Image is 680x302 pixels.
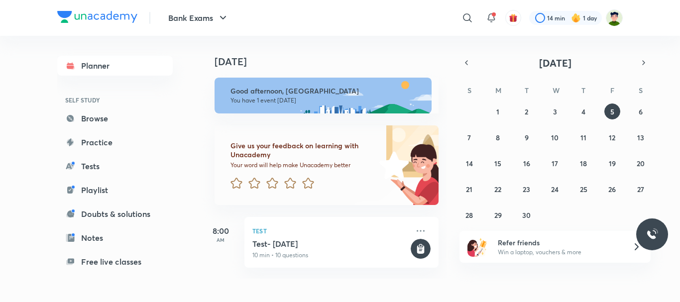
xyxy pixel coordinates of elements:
abbr: September 7, 2025 [467,133,471,142]
button: September 27, 2025 [633,181,649,197]
button: September 7, 2025 [461,129,477,145]
img: ttu [646,228,658,240]
abbr: Monday [495,86,501,95]
img: streak [571,13,581,23]
abbr: September 24, 2025 [551,185,559,194]
button: Bank Exams [162,8,235,28]
abbr: Saturday [639,86,643,95]
a: Notes [57,228,173,248]
img: referral [467,237,487,257]
a: Doubts & solutions [57,204,173,224]
abbr: September 8, 2025 [496,133,500,142]
abbr: September 20, 2025 [637,159,645,168]
p: AM [201,237,240,243]
button: September 15, 2025 [490,155,506,171]
a: Company Logo [57,11,137,25]
h6: Refer friends [498,237,620,248]
abbr: September 19, 2025 [609,159,616,168]
button: September 13, 2025 [633,129,649,145]
abbr: Friday [610,86,614,95]
abbr: September 16, 2025 [523,159,530,168]
button: September 14, 2025 [461,155,477,171]
abbr: September 3, 2025 [553,107,557,116]
abbr: September 17, 2025 [552,159,558,168]
a: Playlist [57,180,173,200]
a: Practice [57,132,173,152]
button: September 21, 2025 [461,181,477,197]
img: Rahul B [606,9,623,26]
span: [DATE] [539,56,571,70]
abbr: September 6, 2025 [639,107,643,116]
button: September 18, 2025 [575,155,591,171]
button: September 9, 2025 [519,129,535,145]
abbr: September 13, 2025 [637,133,644,142]
h6: SELF STUDY [57,92,173,108]
a: Browse [57,108,173,128]
button: September 3, 2025 [547,103,563,119]
button: September 10, 2025 [547,129,563,145]
abbr: Thursday [581,86,585,95]
abbr: September 4, 2025 [581,107,585,116]
abbr: September 9, 2025 [525,133,529,142]
img: feedback_image [345,125,439,205]
abbr: September 14, 2025 [466,159,473,168]
a: Tests [57,156,173,176]
button: September 4, 2025 [575,103,591,119]
img: Company Logo [57,11,137,23]
a: Planner [57,56,173,76]
p: Your word will help make Unacademy better [230,161,376,169]
abbr: Wednesday [553,86,560,95]
p: Win a laptop, vouchers & more [498,248,620,257]
abbr: September 26, 2025 [608,185,616,194]
img: avatar [509,13,518,22]
abbr: September 15, 2025 [494,159,501,168]
abbr: September 18, 2025 [580,159,587,168]
button: September 28, 2025 [461,207,477,223]
h4: [DATE] [215,56,449,68]
abbr: September 22, 2025 [494,185,501,194]
button: September 30, 2025 [519,207,535,223]
button: September 25, 2025 [575,181,591,197]
abbr: September 1, 2025 [496,107,499,116]
button: September 20, 2025 [633,155,649,171]
abbr: September 11, 2025 [580,133,586,142]
abbr: September 23, 2025 [523,185,530,194]
p: Test [252,225,409,237]
button: September 16, 2025 [519,155,535,171]
abbr: September 30, 2025 [522,210,531,220]
a: Free live classes [57,252,173,272]
abbr: September 28, 2025 [465,210,473,220]
abbr: September 25, 2025 [580,185,587,194]
button: September 6, 2025 [633,103,649,119]
abbr: Sunday [467,86,471,95]
h6: Give us your feedback on learning with Unacademy [230,141,376,159]
p: You have 1 event [DATE] [230,97,423,104]
img: afternoon [215,78,432,113]
button: September 1, 2025 [490,103,506,119]
button: [DATE] [473,56,637,70]
h5: 8:00 [201,225,240,237]
abbr: September 27, 2025 [637,185,644,194]
abbr: Tuesday [525,86,529,95]
h5: Test- 5th Sep, 2025 [252,239,409,249]
button: September 24, 2025 [547,181,563,197]
abbr: September 12, 2025 [609,133,615,142]
h6: Good afternoon, [GEOGRAPHIC_DATA] [230,87,423,96]
button: September 8, 2025 [490,129,506,145]
button: avatar [505,10,521,26]
button: September 22, 2025 [490,181,506,197]
button: September 26, 2025 [604,181,620,197]
button: September 2, 2025 [519,103,535,119]
button: September 5, 2025 [604,103,620,119]
abbr: September 21, 2025 [466,185,472,194]
button: September 12, 2025 [604,129,620,145]
p: 10 min • 10 questions [252,251,409,260]
button: September 19, 2025 [604,155,620,171]
button: September 17, 2025 [547,155,563,171]
button: September 23, 2025 [519,181,535,197]
abbr: September 5, 2025 [610,107,614,116]
button: September 11, 2025 [575,129,591,145]
abbr: September 10, 2025 [551,133,559,142]
button: September 29, 2025 [490,207,506,223]
abbr: September 2, 2025 [525,107,528,116]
